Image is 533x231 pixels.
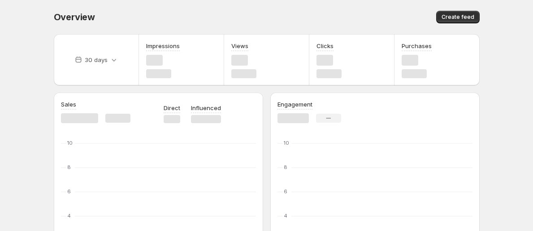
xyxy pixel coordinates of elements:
[146,41,180,50] h3: Impressions
[436,11,480,23] button: Create feed
[61,100,76,109] h3: Sales
[164,103,180,112] p: Direct
[67,140,73,146] text: 10
[284,164,287,170] text: 8
[316,41,334,50] h3: Clicks
[54,12,95,22] span: Overview
[67,213,71,219] text: 4
[191,103,221,112] p: Influenced
[442,13,474,21] span: Create feed
[402,41,432,50] h3: Purchases
[67,164,71,170] text: 8
[231,41,248,50] h3: Views
[85,55,108,64] p: 30 days
[277,100,312,109] h3: Engagement
[284,140,289,146] text: 10
[67,188,71,195] text: 6
[284,213,287,219] text: 4
[284,188,287,195] text: 6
